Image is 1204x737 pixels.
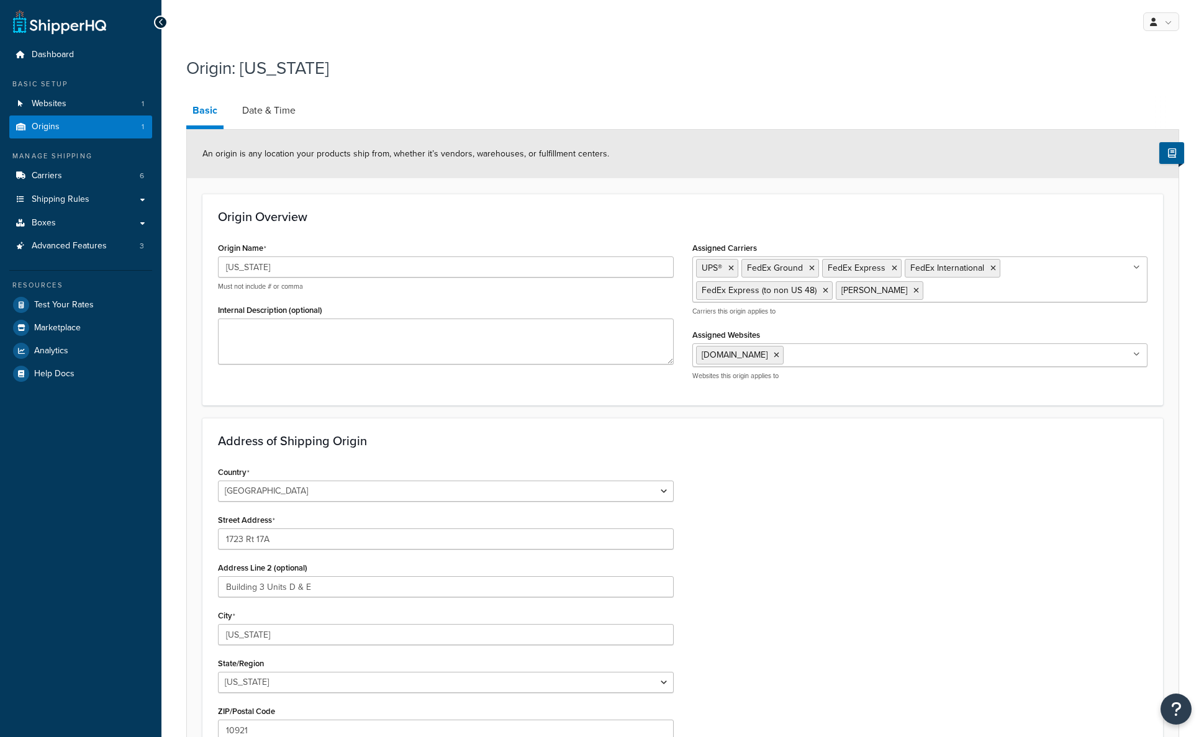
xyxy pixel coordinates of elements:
p: Websites this origin applies to [692,371,1148,381]
li: Carriers [9,165,152,188]
a: Shipping Rules [9,188,152,211]
span: Advanced Features [32,241,107,251]
span: [PERSON_NAME] [841,284,907,297]
a: Basic [186,96,224,129]
span: 1 [142,122,144,132]
span: Boxes [32,218,56,228]
span: Shipping Rules [32,194,89,205]
span: FedEx Express (to non US 48) [702,284,817,297]
label: State/Region [218,659,264,668]
span: FedEx Express [828,261,885,274]
button: Show Help Docs [1159,142,1184,164]
span: Origins [32,122,60,132]
a: Marketplace [9,317,152,339]
span: Help Docs [34,369,75,379]
a: Advanced Features3 [9,235,152,258]
span: An origin is any location your products ship from, whether it’s vendors, warehouses, or fulfillme... [202,147,609,160]
button: Open Resource Center [1161,694,1192,725]
div: Resources [9,280,152,291]
label: Assigned Carriers [692,243,757,253]
span: 6 [140,171,144,181]
label: Origin Name [218,243,266,253]
label: Address Line 2 (optional) [218,563,307,572]
span: Websites [32,99,66,109]
span: Analytics [34,346,68,356]
span: [DOMAIN_NAME] [702,348,767,361]
a: Help Docs [9,363,152,385]
span: Carriers [32,171,62,181]
label: City [218,611,235,621]
p: Must not include # or comma [218,282,674,291]
span: 1 [142,99,144,109]
li: Origins [9,115,152,138]
a: Boxes [9,212,152,235]
label: Street Address [218,515,275,525]
span: FedEx Ground [747,261,803,274]
label: Assigned Websites [692,330,760,340]
h3: Origin Overview [218,210,1147,224]
label: Internal Description (optional) [218,305,322,315]
div: Manage Shipping [9,151,152,161]
span: 3 [140,241,144,251]
label: Country [218,468,250,477]
span: Test Your Rates [34,300,94,310]
h3: Address of Shipping Origin [218,434,1147,448]
div: Basic Setup [9,79,152,89]
a: Test Your Rates [9,294,152,316]
span: Dashboard [32,50,74,60]
h1: Origin: [US_STATE] [186,56,1164,80]
label: ZIP/Postal Code [218,707,275,716]
a: Websites1 [9,93,152,115]
p: Carriers this origin applies to [692,307,1148,316]
a: Date & Time [236,96,302,125]
span: Marketplace [34,323,81,333]
a: Carriers6 [9,165,152,188]
a: Analytics [9,340,152,362]
span: UPS® [702,261,722,274]
a: Dashboard [9,43,152,66]
li: Websites [9,93,152,115]
li: Advanced Features [9,235,152,258]
a: Origins1 [9,115,152,138]
span: FedEx International [910,261,984,274]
